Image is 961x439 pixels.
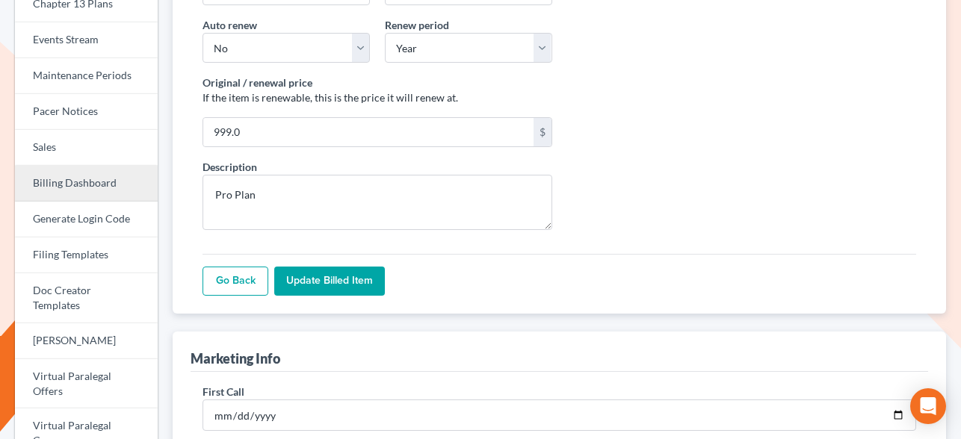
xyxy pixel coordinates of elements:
[203,17,257,33] label: Auto renew
[203,90,552,105] p: If the item is renewable, this is the price it will renew at.
[203,175,552,230] textarea: Pro Plan
[385,17,449,33] label: Renew period
[15,22,158,58] a: Events Stream
[203,159,257,175] label: Description
[15,359,158,409] a: Virtual Paralegal Offers
[15,166,158,202] a: Billing Dashboard
[274,267,385,296] input: Update Billed item
[15,323,158,359] a: [PERSON_NAME]
[203,75,312,90] label: Original / renewal price
[191,349,280,367] div: Marketing Info
[910,388,946,424] div: Open Intercom Messenger
[15,58,158,94] a: Maintenance Periods
[203,384,244,399] label: First Call
[15,94,158,130] a: Pacer Notices
[203,118,534,146] input: 10.00
[15,202,158,237] a: Generate Login Code
[15,273,158,323] a: Doc Creator Templates
[203,267,268,296] a: Go Back
[15,130,158,166] a: Sales
[534,118,551,146] div: $
[15,237,158,273] a: Filing Templates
